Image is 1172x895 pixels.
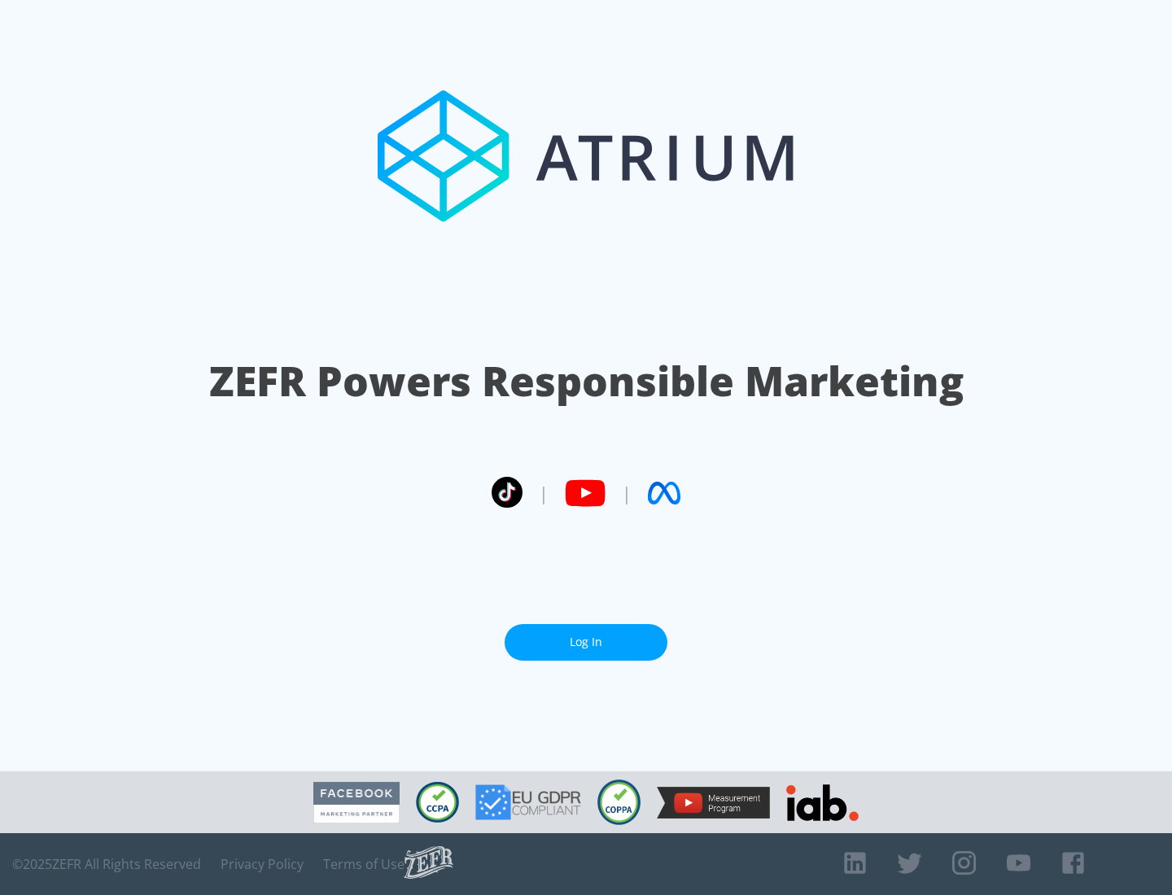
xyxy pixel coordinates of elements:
a: Privacy Policy [221,856,304,872]
img: Facebook Marketing Partner [313,782,400,823]
img: GDPR Compliant [475,784,581,820]
a: Terms of Use [323,856,405,872]
img: COPPA Compliant [597,779,641,825]
h1: ZEFR Powers Responsible Marketing [209,353,964,409]
span: © 2025 ZEFR All Rights Reserved [12,856,201,872]
span: | [622,481,632,505]
img: CCPA Compliant [416,782,459,823]
a: Log In [505,624,667,661]
span: | [539,481,549,505]
img: YouTube Measurement Program [657,787,770,819]
img: IAB [786,784,859,821]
